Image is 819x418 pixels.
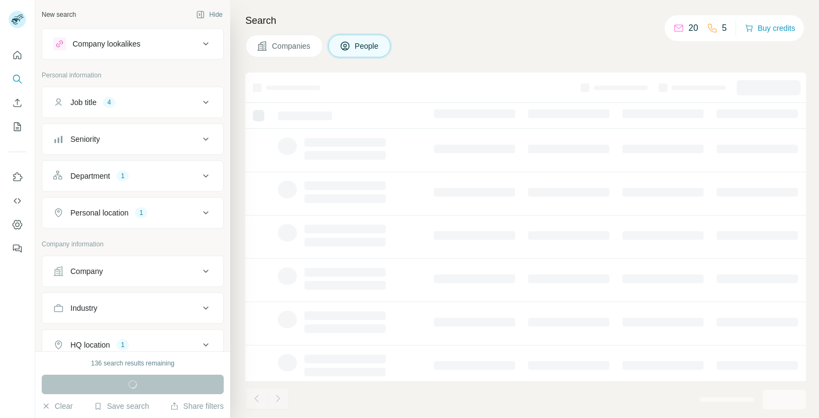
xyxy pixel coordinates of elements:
[9,239,26,258] button: Feedback
[42,70,224,80] p: Personal information
[9,167,26,187] button: Use Surfe on LinkedIn
[42,239,224,249] p: Company information
[245,13,806,28] h4: Search
[745,21,795,36] button: Buy credits
[42,163,223,189] button: Department1
[9,69,26,89] button: Search
[70,303,97,313] div: Industry
[94,401,149,412] button: Save search
[722,22,727,35] p: 5
[688,22,698,35] p: 20
[9,191,26,211] button: Use Surfe API
[70,266,103,277] div: Company
[9,93,26,113] button: Enrich CSV
[42,31,223,57] button: Company lookalikes
[9,215,26,234] button: Dashboard
[170,401,224,412] button: Share filters
[70,97,96,108] div: Job title
[70,207,128,218] div: Personal location
[355,41,380,51] span: People
[103,97,115,107] div: 4
[42,89,223,115] button: Job title4
[272,41,311,51] span: Companies
[9,117,26,136] button: My lists
[116,340,129,350] div: 1
[9,45,26,65] button: Quick start
[188,6,230,23] button: Hide
[42,200,223,226] button: Personal location1
[42,401,73,412] button: Clear
[135,208,147,218] div: 1
[42,126,223,152] button: Seniority
[42,332,223,358] button: HQ location1
[91,358,174,368] div: 136 search results remaining
[73,38,140,49] div: Company lookalikes
[42,295,223,321] button: Industry
[70,339,110,350] div: HQ location
[70,171,110,181] div: Department
[70,134,100,145] div: Seniority
[42,258,223,284] button: Company
[116,171,129,181] div: 1
[42,10,76,19] div: New search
